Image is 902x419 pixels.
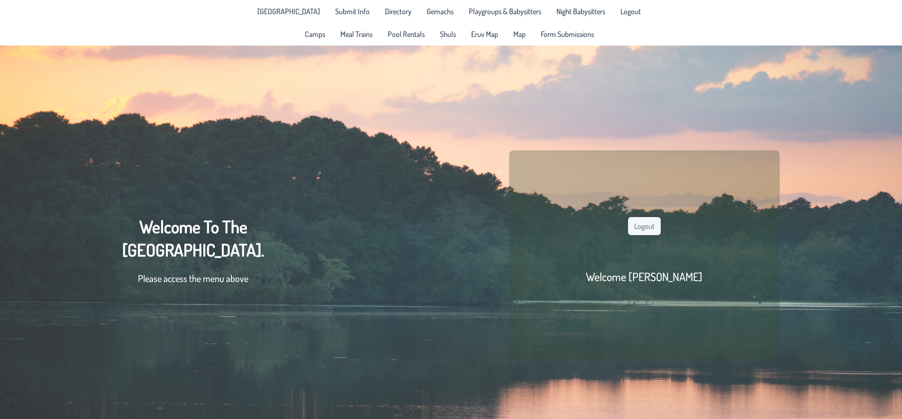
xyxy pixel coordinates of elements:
[305,30,325,38] span: Camps
[122,215,264,295] div: Welcome To The [GEOGRAPHIC_DATA].
[340,30,373,38] span: Meal Trains
[586,269,702,284] h2: Welcome [PERSON_NAME]
[556,8,605,15] span: Night Babysitters
[379,4,417,19] a: Directory
[385,8,411,15] span: Directory
[335,27,378,42] a: Meal Trains
[535,27,600,42] a: Form Submissions
[615,4,647,19] li: Logout
[508,27,531,42] a: Map
[551,4,611,19] a: Night Babysitters
[252,4,326,19] a: [GEOGRAPHIC_DATA]
[628,217,661,235] button: Logout
[421,4,459,19] a: Gemachs
[427,8,454,15] span: Gemachs
[541,30,594,38] span: Form Submissions
[513,30,526,38] span: Map
[434,27,462,42] a: Shuls
[299,27,331,42] a: Camps
[440,30,456,38] span: Shuls
[465,27,504,42] a: Eruv Map
[382,27,430,42] a: Pool Rentals
[335,8,370,15] span: Submit Info
[252,4,326,19] li: Pine Lake Park
[469,8,541,15] span: Playgroups & Babysitters
[471,30,498,38] span: Eruv Map
[257,8,320,15] span: [GEOGRAPHIC_DATA]
[122,271,264,285] p: Please access the menu above
[329,4,375,19] a: Submit Info
[463,4,547,19] a: Playgroups & Babysitters
[620,8,641,15] span: Logout
[388,30,425,38] span: Pool Rentals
